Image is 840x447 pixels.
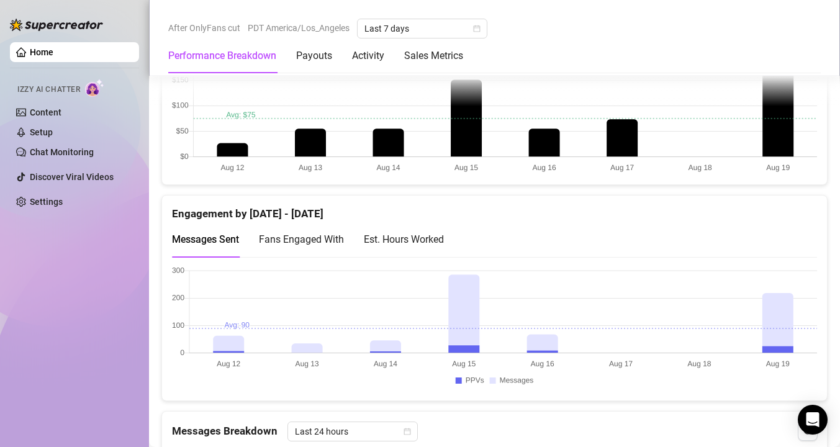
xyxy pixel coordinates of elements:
div: Engagement by [DATE] - [DATE] [172,196,817,222]
span: calendar [473,25,481,32]
span: After OnlyFans cut [168,19,240,37]
div: Sales Metrics [404,48,463,63]
a: Setup [30,127,53,137]
a: Home [30,47,53,57]
a: Content [30,107,61,117]
span: Izzy AI Chatter [17,84,80,96]
span: Fans Engaged With [259,233,344,245]
div: Payouts [296,48,332,63]
div: Open Intercom Messenger [798,405,828,435]
div: Activity [352,48,384,63]
img: logo-BBDzfeDw.svg [10,19,103,31]
span: PDT America/Los_Angeles [248,19,350,37]
div: Messages Breakdown [172,422,817,441]
span: calendar [404,428,411,435]
div: Performance Breakdown [168,48,276,63]
a: Settings [30,197,63,207]
span: Last 24 hours [295,422,410,441]
a: Chat Monitoring [30,147,94,157]
div: Est. Hours Worked [364,232,444,247]
span: Last 7 days [364,19,480,38]
span: Messages Sent [172,233,239,245]
img: AI Chatter [85,79,104,97]
a: Discover Viral Videos [30,172,114,182]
